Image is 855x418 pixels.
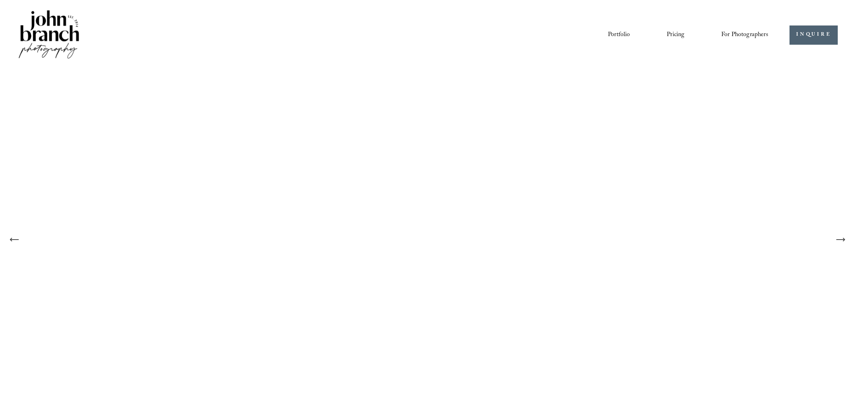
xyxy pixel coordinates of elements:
a: Portfolio [608,28,630,42]
button: Next Slide [832,231,849,248]
button: Previous Slide [6,231,23,248]
img: John Branch IV Photography [17,9,81,62]
a: INQUIRE [790,25,838,45]
a: folder dropdown [721,28,768,42]
span: For Photographers [721,29,768,41]
a: Pricing [667,28,684,42]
